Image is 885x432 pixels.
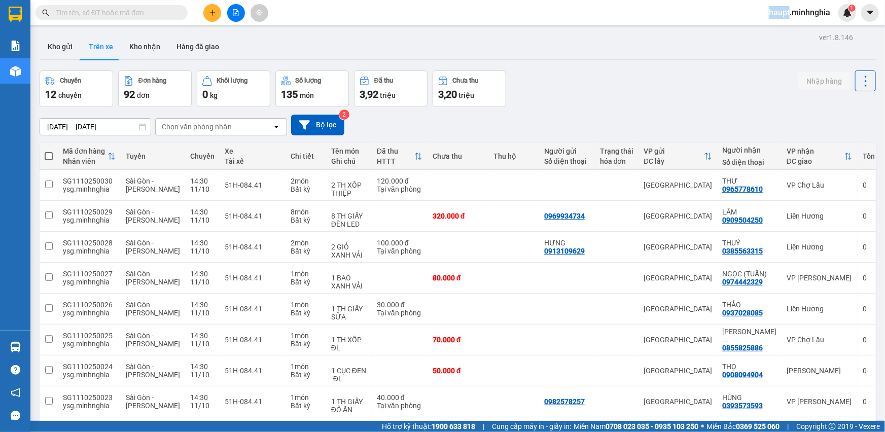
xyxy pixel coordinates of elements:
[291,340,321,348] div: Bất kỳ
[377,247,422,255] div: Tại văn phòng
[722,146,776,154] div: Người nhận
[787,181,853,189] div: VP Chợ Lầu
[63,147,108,155] div: Mã đơn hàng
[190,332,215,340] div: 14:30
[124,88,135,100] span: 92
[644,181,712,189] div: [GEOGRAPHIC_DATA]
[722,301,776,309] div: THẢO
[126,301,180,317] span: Sài Gòn - [PERSON_NAME]
[58,143,121,170] th: Toggle SortBy
[722,371,763,379] div: 0908094904
[722,402,763,410] div: 0393573593
[232,9,239,16] span: file-add
[190,340,215,348] div: 11/10
[63,216,116,224] div: ysg.minhnghia
[722,247,763,255] div: 0385563315
[58,91,82,99] span: chuyến
[190,247,215,255] div: 11/10
[126,363,180,379] span: Sài Gòn - [PERSON_NAME]
[63,157,108,165] div: Nhân viên
[63,278,116,286] div: ysg.minhnghia
[331,181,367,197] div: 2 TH XỐP THIỆP
[10,342,21,352] img: warehouse-icon
[63,332,116,340] div: SG1110250025
[798,72,850,90] button: Nhập hàng
[331,336,367,352] div: 1 TH XỐP ĐL
[380,91,396,99] span: triệu
[291,115,344,135] button: Bộ lọc
[126,239,180,255] span: Sài Gòn - [PERSON_NAME]
[275,70,349,107] button: Số lượng135món
[162,122,232,132] div: Chọn văn phòng nhận
[126,270,180,286] span: Sài Gòn - [PERSON_NAME]
[600,147,633,155] div: Trạng thái
[121,34,168,59] button: Kho nhận
[291,152,321,160] div: Chi tiết
[377,147,414,155] div: Đã thu
[331,305,367,321] div: 1 TH GIẤY SỮA
[787,305,853,313] div: Liên Hương
[377,301,422,309] div: 30.000 đ
[291,371,321,379] div: Bất kỳ
[701,424,704,428] span: ⚪️
[225,181,280,189] div: 51H-084.41
[722,336,728,344] span: ...
[787,336,853,344] div: VP Chợ Lầu
[118,70,192,107] button: Đơn hàng92đơn
[787,212,853,220] div: Liên Hương
[291,309,321,317] div: Bất kỳ
[300,91,314,99] span: món
[544,147,590,155] div: Người gửi
[458,91,474,99] span: triệu
[848,5,856,12] sup: 1
[644,274,712,282] div: [GEOGRAPHIC_DATA]
[45,88,56,100] span: 12
[225,398,280,406] div: 51H-084.41
[339,110,349,120] sup: 2
[331,212,367,228] div: 8 TH GIẤY ĐÈN LED
[722,393,776,402] div: HÙNG
[225,157,280,165] div: Tài xế
[722,208,776,216] div: LÂM
[190,177,215,185] div: 14:30
[722,328,776,344] div: DUNG TUẤN MẬP
[639,143,717,170] th: Toggle SortBy
[40,34,81,59] button: Kho gửi
[722,185,763,193] div: 0965778610
[190,363,215,371] div: 14:30
[272,123,280,131] svg: open
[168,34,227,59] button: Hàng đã giao
[63,363,116,371] div: SG1110250024
[291,393,321,402] div: 1 món
[197,70,270,107] button: Khối lượng0kg
[126,208,180,224] span: Sài Gòn - [PERSON_NAME]
[138,77,166,84] div: Đơn hàng
[722,239,776,247] div: THUÝ
[829,423,836,430] span: copyright
[377,157,414,165] div: HTTT
[706,421,780,432] span: Miền Bắc
[225,243,280,251] div: 51H-084.41
[63,177,116,185] div: SG1110250030
[63,270,116,278] div: SG1110250027
[331,157,367,165] div: Ghi chú
[63,208,116,216] div: SG1110250029
[296,77,322,84] div: Số lượng
[432,422,475,430] strong: 1900 633 818
[433,70,506,107] button: Chưa thu3,20 triệu
[291,177,321,185] div: 2 món
[644,243,712,251] div: [GEOGRAPHIC_DATA]
[126,332,180,348] span: Sài Gòn - [PERSON_NAME]
[787,367,853,375] div: [PERSON_NAME]
[377,185,422,193] div: Tại văn phòng
[190,278,215,286] div: 11/10
[63,402,116,410] div: ysg.minhnghia
[433,367,483,375] div: 50.000 đ
[291,332,321,340] div: 1 món
[256,9,263,16] span: aim
[227,4,245,22] button: file-add
[225,274,280,282] div: 51H-084.41
[63,239,116,247] div: SG1110250028
[453,77,479,84] div: Chưa thu
[544,239,590,247] div: HƯNG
